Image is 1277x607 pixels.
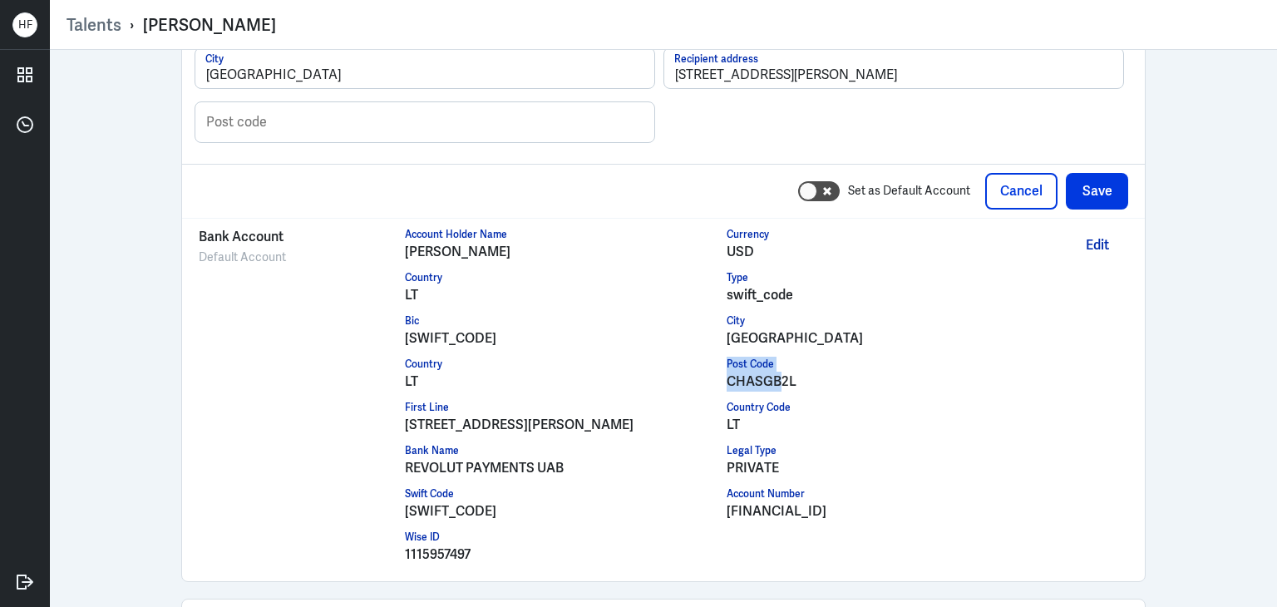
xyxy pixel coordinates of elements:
[143,14,276,36] div: [PERSON_NAME]
[405,458,727,478] div: REVOLUT PAYMENTS UAB
[405,400,727,415] div: First Line
[727,486,1049,501] div: Account Number
[405,285,727,305] div: LT
[727,313,1049,328] div: City
[405,486,727,501] div: Swift Code
[199,227,338,247] p: Bank Account
[195,48,654,88] input: City
[727,458,1049,478] div: PRIVATE
[405,227,727,242] div: Account Holder Name
[1066,173,1128,210] button: Save
[405,328,727,348] div: [SWIFT_CODE]
[405,501,727,521] div: [SWIFT_CODE]
[727,400,1049,415] div: Country Code
[985,173,1058,210] button: Cancel
[727,357,1049,372] div: Post Code
[405,372,727,392] div: LT
[199,249,286,264] span: Default Account
[405,545,727,565] div: 1115957497
[405,313,727,328] div: Bic
[195,102,654,142] input: Post code
[727,227,1049,242] div: Currency
[405,357,727,372] div: Country
[727,501,1049,521] div: [FINANCIAL_ID]
[405,530,727,545] div: Wise ID
[727,270,1049,285] div: Type
[664,48,1123,88] input: Recipient address
[1066,227,1128,264] button: Edit
[727,415,1049,435] div: LT
[848,182,970,200] label: Set as Default Account
[405,443,727,458] div: Bank Name
[727,372,1049,392] div: CHASGB2L
[727,443,1049,458] div: Legal Type
[121,14,143,36] p: ›
[405,415,727,435] div: [STREET_ADDRESS][PERSON_NAME]
[405,242,727,262] div: [PERSON_NAME]
[727,285,1049,305] div: swift_code
[727,328,1049,348] div: [GEOGRAPHIC_DATA]
[12,12,37,37] div: H F
[727,242,1049,262] div: USD
[405,270,727,285] div: Country
[67,14,121,36] a: Talents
